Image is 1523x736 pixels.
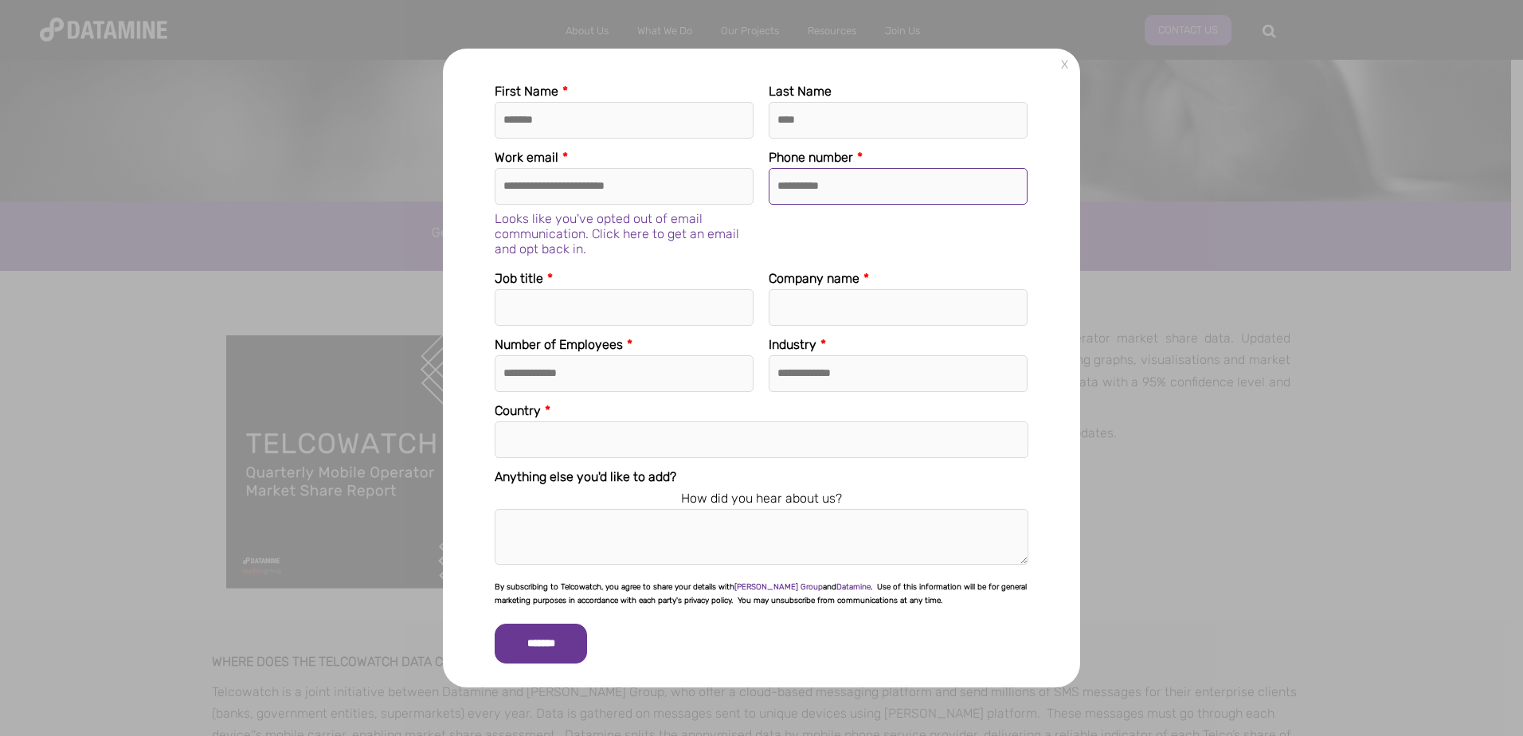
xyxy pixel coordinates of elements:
[495,271,543,286] span: Job title
[495,337,623,352] span: Number of Employees
[495,403,541,418] span: Country
[769,150,853,165] span: Phone number
[495,581,1028,608] p: By subscribing to Telcowatch, you agree to share your details with and . Use of this information ...
[495,469,676,484] span: Anything else you'd like to add?
[769,337,816,352] span: Industry
[495,84,558,99] span: First Name
[734,582,823,592] a: [PERSON_NAME] Group
[495,487,1028,509] legend: How did you hear about us?
[836,582,871,592] a: Datamine
[769,84,832,99] span: Last Name
[769,271,859,286] span: Company name
[1055,55,1075,75] a: X
[495,211,739,256] a: Looks like you've opted out of email communication. Click here to get an email and opt back in.
[495,150,558,165] span: Work email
